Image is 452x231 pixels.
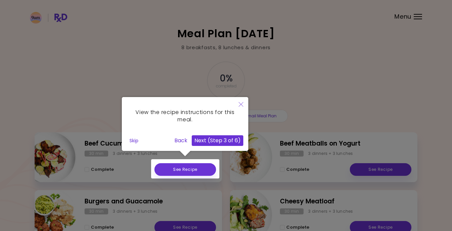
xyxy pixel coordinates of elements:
[127,136,141,146] button: Skip
[127,102,243,130] div: View the recipe instructions for this meal.
[234,97,248,113] button: Close
[122,97,248,151] div: View the recipe instructions for this meal.
[192,135,243,146] button: Next (Step 3 of 6)
[172,135,190,146] button: Back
